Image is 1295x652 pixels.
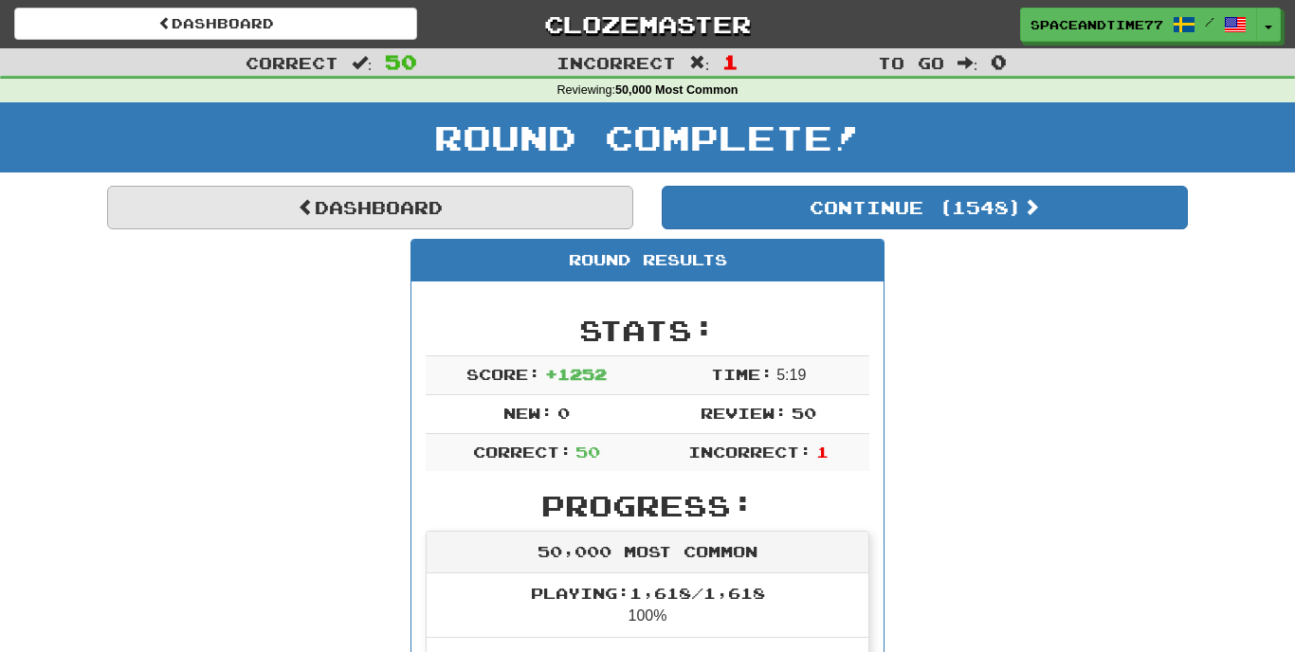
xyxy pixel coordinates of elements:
[662,186,1188,229] button: Continue (1548)
[473,443,572,461] span: Correct:
[352,55,373,71] span: :
[816,443,829,461] span: 1
[14,8,417,40] a: Dashboard
[426,315,869,346] h2: Stats:
[411,240,884,281] div: Round Results
[1205,15,1214,28] span: /
[991,50,1007,73] span: 0
[545,365,607,383] span: + 1252
[776,367,806,383] span: 5 : 19
[107,186,633,229] a: Dashboard
[7,118,1288,156] h1: Round Complete!
[446,8,848,41] a: Clozemaster
[556,53,676,72] span: Incorrect
[878,53,944,72] span: To go
[615,83,738,97] strong: 50,000 Most Common
[1031,16,1163,33] span: spaceandtime77
[426,490,869,521] h2: Progress:
[557,404,570,422] span: 0
[688,443,812,461] span: Incorrect:
[427,532,868,573] div: 50,000 Most Common
[503,404,553,422] span: New:
[466,365,540,383] span: Score:
[531,584,765,602] span: Playing: 1,618 / 1,618
[958,55,978,71] span: :
[711,365,773,383] span: Time:
[722,50,739,73] span: 1
[689,55,710,71] span: :
[427,573,868,638] li: 100%
[701,404,787,422] span: Review:
[246,53,338,72] span: Correct
[1020,8,1257,42] a: spaceandtime77 /
[385,50,417,73] span: 50
[792,404,816,422] span: 50
[575,443,600,461] span: 50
